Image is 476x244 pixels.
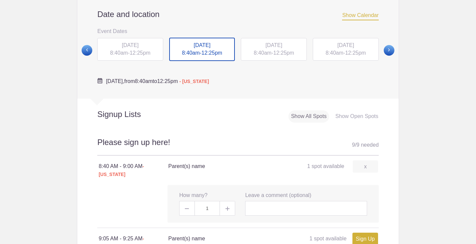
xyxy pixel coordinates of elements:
[254,50,271,56] span: 8:40am
[106,78,124,84] span: [DATE],
[106,78,209,84] span: from to
[182,50,200,56] span: 8:40am
[99,162,168,178] div: 8:40 AM - 9:00 AM
[185,208,189,209] img: Minus gray
[313,38,379,61] div: -
[288,110,329,123] div: Show All Spots
[77,109,185,119] h2: Signup Lists
[169,38,235,61] div: -
[312,38,379,61] button: [DATE] 8:40am-12:25pm
[157,78,178,84] span: 12:25pm
[130,50,150,56] span: 12:25pm
[265,42,282,48] span: [DATE]
[97,78,103,83] img: Cal purple
[97,137,379,156] h2: Please sign up here!
[342,12,378,20] span: Show Calendar
[245,192,311,199] label: Leave a comment (optional)
[97,9,379,19] h2: Date and location
[226,207,230,211] img: Plus gray
[168,235,273,243] h4: Parent(s) name
[169,37,236,61] button: [DATE] 8:40am-12:25pm
[352,140,379,150] div: 9 9 needed
[325,50,343,56] span: 8:40am
[333,110,381,123] div: Show Open Spots
[179,192,207,199] label: How many?
[122,42,139,48] span: [DATE]
[337,42,354,48] span: [DATE]
[135,78,153,84] span: 8:40am
[110,50,128,56] span: 8:40am
[97,38,163,61] div: -
[345,50,366,56] span: 12:25pm
[241,38,307,61] div: -
[194,42,210,48] span: [DATE]
[179,79,209,84] span: - [US_STATE]
[202,50,222,56] span: 12:25pm
[168,162,273,170] h4: Parent(s) name
[355,142,356,148] span: /
[273,50,294,56] span: 12:25pm
[240,38,307,61] button: [DATE] 8:40am-12:25pm
[309,236,346,241] span: 1 spot available
[97,38,164,61] button: [DATE] 8:40am-12:25pm
[307,163,344,169] span: 1 spot available
[97,26,379,36] h3: Event Dates
[353,160,378,173] a: x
